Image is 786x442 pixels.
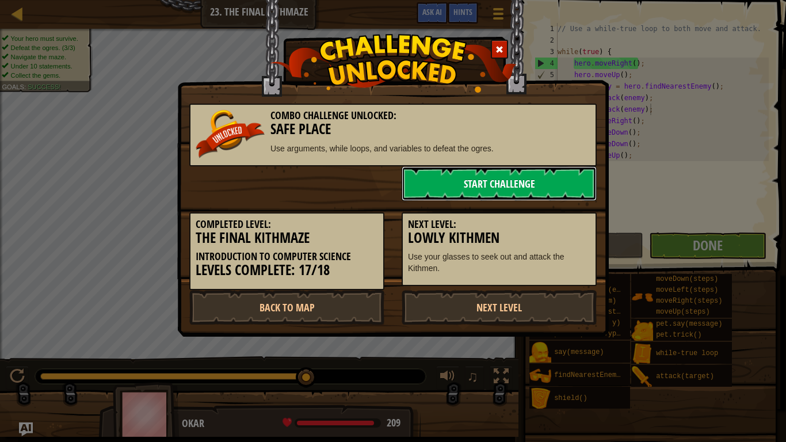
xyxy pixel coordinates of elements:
h3: Safe Place [196,121,590,137]
span: Combo Challenge Unlocked: [270,108,396,123]
h3: Lowly Kithmen [408,230,590,246]
img: challenge_unlocked.png [270,34,517,93]
h5: Completed Level: [196,219,378,230]
h3: The Final Kithmaze [196,230,378,246]
h5: Introduction to Computer Science [196,251,378,262]
h5: Next Level: [408,219,590,230]
a: Back to Map [189,290,384,325]
p: Use arguments, while loops, and variables to defeat the ogres. [196,143,590,154]
a: Start Challenge [402,166,597,201]
img: unlocked_banner.png [196,110,265,158]
p: Use your glasses to seek out and attack the Kithmen. [408,251,590,274]
h3: Levels Complete: 17/18 [196,262,378,278]
a: Next Level [402,290,597,325]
